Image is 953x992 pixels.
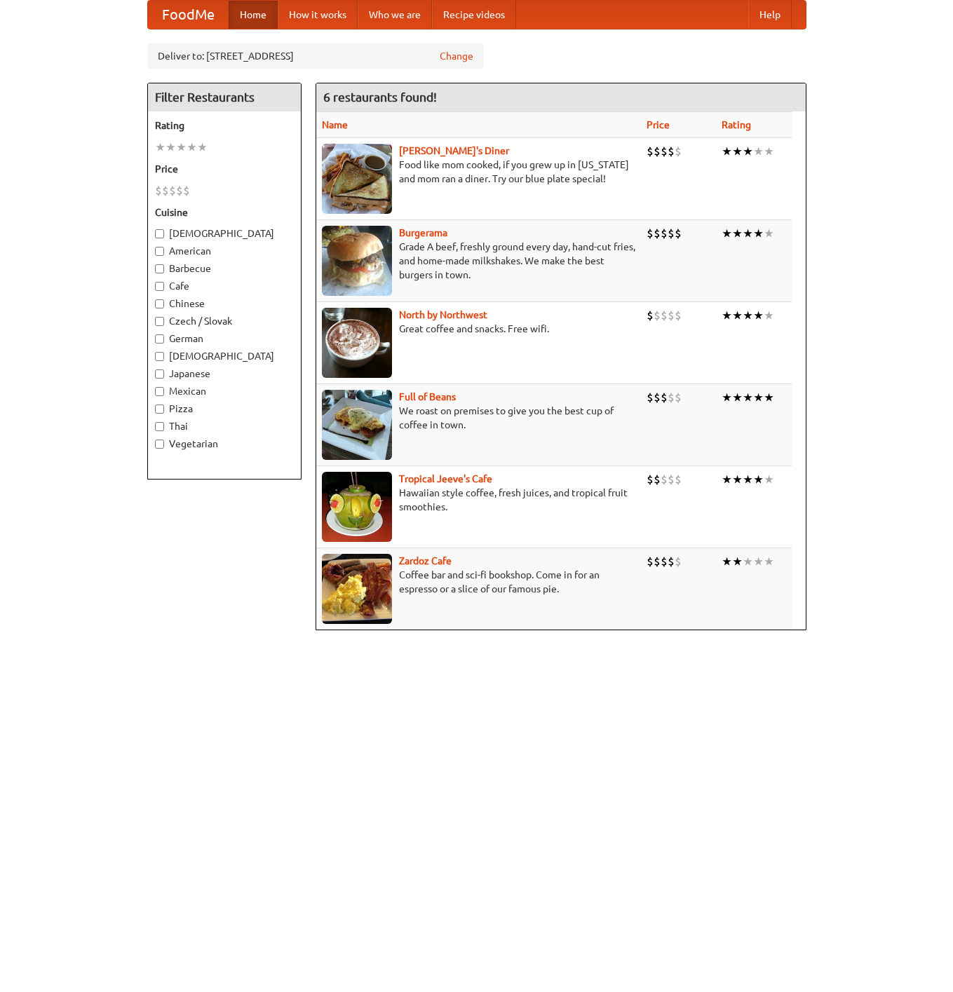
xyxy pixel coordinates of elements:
[155,282,164,291] input: Cafe
[322,568,635,596] p: Coffee bar and sci-fi bookshop. Come in for an espresso or a slice of our famous pie.
[753,308,764,323] li: ★
[440,49,473,63] a: Change
[155,422,164,431] input: Thai
[323,90,437,104] ng-pluralize: 6 restaurants found!
[322,158,635,186] p: Food like mom cooked, if you grew up in [US_STATE] and mom ran a diner. Try our blue plate special!
[743,144,753,159] li: ★
[654,554,661,569] li: $
[155,226,294,240] label: [DEMOGRAPHIC_DATA]
[147,43,484,69] div: Deliver to: [STREET_ADDRESS]
[155,162,294,176] h5: Price
[322,322,635,336] p: Great coffee and snacks. Free wifi.
[661,554,668,569] li: $
[743,308,753,323] li: ★
[668,390,675,405] li: $
[155,314,294,328] label: Czech / Slovak
[399,309,487,320] a: North by Northwest
[661,472,668,487] li: $
[647,390,654,405] li: $
[155,247,164,256] input: American
[155,387,164,396] input: Mexican
[155,264,164,273] input: Barbecue
[654,472,661,487] li: $
[647,554,654,569] li: $
[165,140,176,155] li: ★
[647,119,670,130] a: Price
[176,140,187,155] li: ★
[183,183,190,198] li: $
[675,390,682,405] li: $
[764,554,774,569] li: ★
[155,261,294,276] label: Barbecue
[176,183,183,198] li: $
[764,226,774,241] li: ★
[322,554,392,624] img: zardoz.jpg
[661,226,668,241] li: $
[155,440,164,449] input: Vegetarian
[753,226,764,241] li: ★
[732,144,743,159] li: ★
[322,240,635,282] p: Grade A beef, freshly ground every day, hand-cut fries, and home-made milkshakes. We make the bes...
[155,349,294,363] label: [DEMOGRAPHIC_DATA]
[432,1,516,29] a: Recipe videos
[647,144,654,159] li: $
[399,473,492,484] a: Tropical Jeeve's Cafe
[647,226,654,241] li: $
[647,308,654,323] li: $
[155,317,164,326] input: Czech / Slovak
[654,390,661,405] li: $
[229,1,278,29] a: Home
[764,390,774,405] li: ★
[399,145,509,156] a: [PERSON_NAME]'s Diner
[654,144,661,159] li: $
[668,308,675,323] li: $
[722,226,732,241] li: ★
[661,144,668,159] li: $
[675,144,682,159] li: $
[743,390,753,405] li: ★
[732,472,743,487] li: ★
[732,554,743,569] li: ★
[358,1,432,29] a: Who we are
[647,472,654,487] li: $
[155,229,164,238] input: [DEMOGRAPHIC_DATA]
[675,308,682,323] li: $
[743,554,753,569] li: ★
[722,144,732,159] li: ★
[169,183,176,198] li: $
[322,144,392,214] img: sallys.jpg
[155,437,294,451] label: Vegetarian
[399,391,456,402] a: Full of Beans
[155,352,164,361] input: [DEMOGRAPHIC_DATA]
[753,554,764,569] li: ★
[654,308,661,323] li: $
[155,402,294,416] label: Pizza
[148,1,229,29] a: FoodMe
[322,486,635,514] p: Hawaiian style coffee, fresh juices, and tropical fruit smoothies.
[322,404,635,432] p: We roast on premises to give you the best cup of coffee in town.
[155,244,294,258] label: American
[732,390,743,405] li: ★
[197,140,208,155] li: ★
[155,140,165,155] li: ★
[675,554,682,569] li: $
[753,144,764,159] li: ★
[668,554,675,569] li: $
[668,144,675,159] li: $
[155,332,294,346] label: German
[661,390,668,405] li: $
[155,367,294,381] label: Japanese
[155,384,294,398] label: Mexican
[748,1,792,29] a: Help
[278,1,358,29] a: How it works
[722,119,751,130] a: Rating
[155,118,294,133] h5: Rating
[155,279,294,293] label: Cafe
[399,227,447,238] b: Burgerama
[322,119,348,130] a: Name
[764,144,774,159] li: ★
[722,308,732,323] li: ★
[753,390,764,405] li: ★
